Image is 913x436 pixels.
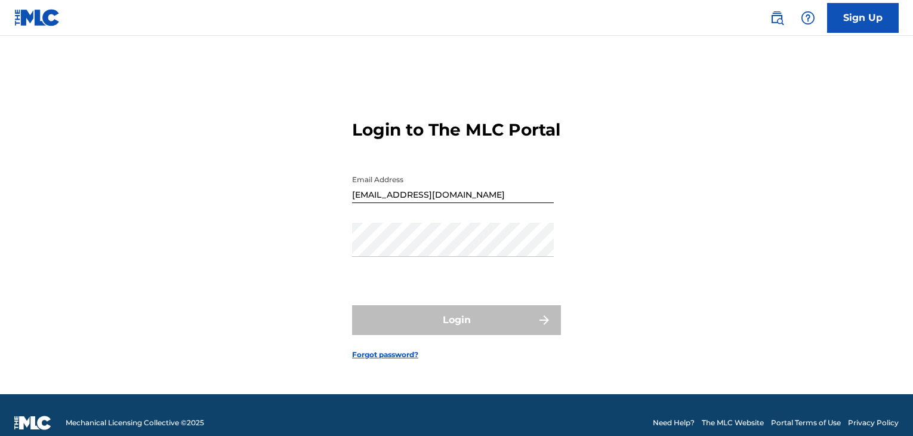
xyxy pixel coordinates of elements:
[702,417,764,428] a: The MLC Website
[801,11,815,25] img: help
[771,417,841,428] a: Portal Terms of Use
[66,417,204,428] span: Mechanical Licensing Collective © 2025
[352,349,418,360] a: Forgot password?
[14,416,51,430] img: logo
[770,11,784,25] img: search
[848,417,899,428] a: Privacy Policy
[653,417,695,428] a: Need Help?
[765,6,789,30] a: Public Search
[827,3,899,33] a: Sign Up
[14,9,60,26] img: MLC Logo
[352,119,560,140] h3: Login to The MLC Portal
[796,6,820,30] div: Help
